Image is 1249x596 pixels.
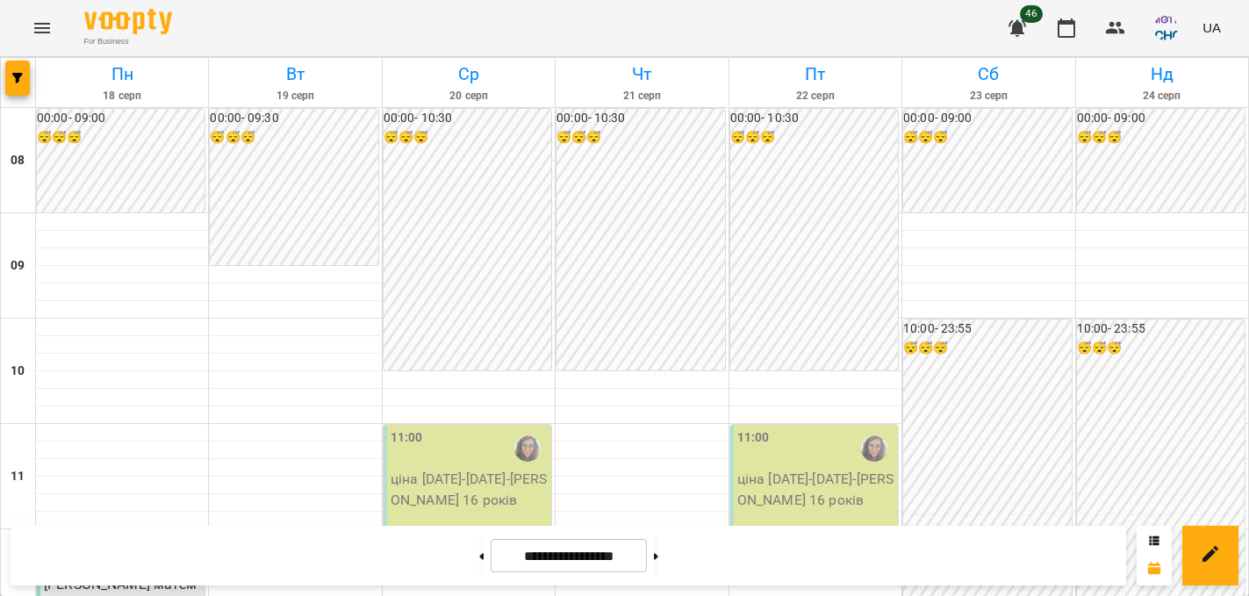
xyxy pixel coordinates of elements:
h6: 10:00 - 23:55 [903,320,1071,339]
h6: 00:00 - 09:00 [903,109,1071,128]
h6: 00:00 - 10:30 [556,109,724,128]
img: Кулебякіна Ольга [861,435,887,462]
h6: Чт [558,61,725,88]
h6: 18 серп [39,88,205,104]
span: UA [1202,18,1221,37]
h6: 00:00 - 09:30 [210,109,377,128]
h6: 😴😴😴 [903,128,1071,147]
h6: 09 [11,256,25,276]
img: Кулебякіна Ольга [514,435,541,462]
span: 46 [1020,5,1043,23]
h6: 10:00 - 23:55 [1077,320,1245,339]
h6: 😴😴😴 [1077,128,1245,147]
h6: 08 [11,151,25,170]
h6: 22 серп [732,88,899,104]
h6: 10 [11,362,25,381]
h6: 😴😴😴 [730,128,898,147]
h6: 😴😴😴 [903,339,1071,358]
img: 44498c49d9c98a00586a399c9b723a73.png [1153,16,1178,40]
h6: Вт [212,61,378,88]
label: 11:00 [737,428,770,448]
h6: 😴😴😴 [1077,339,1245,358]
button: Menu [21,7,63,49]
h6: Пт [732,61,899,88]
h6: Ср [385,61,552,88]
h6: 21 серп [558,88,725,104]
h6: Нд [1079,61,1245,88]
img: Voopty Logo [84,9,172,34]
h6: 20 серп [385,88,552,104]
h6: 😴😴😴 [37,128,205,147]
h6: 00:00 - 10:30 [730,109,898,128]
button: UA [1195,11,1228,44]
h6: 19 серп [212,88,378,104]
h6: 00:00 - 09:00 [37,109,205,128]
h6: Сб [905,61,1072,88]
h6: 😴😴😴 [556,128,724,147]
h6: 24 серп [1079,88,1245,104]
h6: Пн [39,61,205,88]
h6: 00:00 - 10:30 [384,109,551,128]
p: ціна [DATE]-[DATE] - [PERSON_NAME] 16 років [391,469,548,510]
h6: 00:00 - 09:00 [1077,109,1245,128]
span: For Business [84,36,172,47]
p: ціна [DATE]-[DATE] - [PERSON_NAME] 16 років [737,469,894,510]
h6: 😴😴😴 [384,128,551,147]
h6: 11 [11,467,25,486]
label: 11:00 [391,428,423,448]
h6: 😴😴😴 [210,128,377,147]
h6: 23 серп [905,88,1072,104]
